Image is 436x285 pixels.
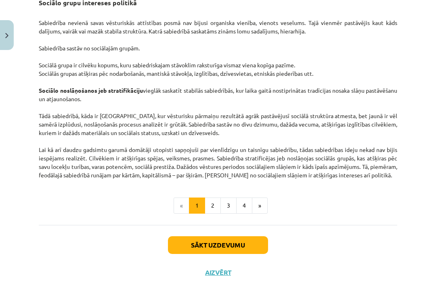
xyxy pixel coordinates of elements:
[220,198,237,214] button: 3
[189,198,205,214] button: 1
[39,10,397,179] p: Sabiedrība nevienā savas vēsturiskās attīstības posmā nav bijusi organiska vienība, vienots vesel...
[168,236,268,254] button: Sākt uzdevumu
[236,198,252,214] button: 4
[252,198,268,214] button: »
[205,198,221,214] button: 2
[203,268,233,277] button: Aizvērt
[39,87,143,94] strong: Sociālo noslāņošanos jeb stratifikāciju
[5,33,8,38] img: icon-close-lesson-0947bae3869378f0d4975bcd49f059093ad1ed9edebbc8119c70593378902aed.svg
[39,198,397,214] nav: Page navigation example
